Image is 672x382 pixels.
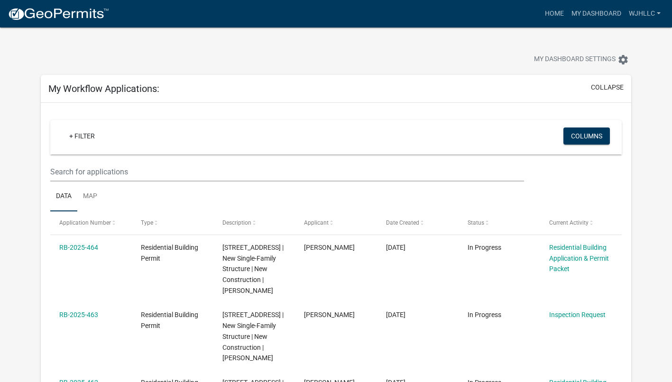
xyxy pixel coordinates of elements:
[222,244,284,294] span: 433 Springville Dr. Lot Number: 27 | New Single-Family Structure | New Construction | JENNIFER JONES
[568,5,625,23] a: My Dashboard
[541,5,568,23] a: Home
[386,311,405,318] span: 09/29/2025
[540,211,622,234] datatable-header-cell: Current Activity
[459,211,540,234] datatable-header-cell: Status
[468,244,501,251] span: In Progress
[549,311,606,318] a: Inspection Request
[534,54,616,65] span: My Dashboard Settings
[549,219,589,226] span: Current Activity
[549,244,609,273] a: Residential Building Application & Permit Packet
[386,244,405,251] span: 09/29/2025
[48,83,159,94] h5: My Workflow Applications:
[563,127,610,145] button: Columns
[304,219,329,226] span: Applicant
[304,244,355,251] span: JENNIFER JONES
[59,311,98,318] a: RB-2025-463
[295,211,377,234] datatable-header-cell: Applicant
[141,219,153,226] span: Type
[50,162,524,182] input: Search for applications
[591,82,624,92] button: collapse
[526,50,636,69] button: My Dashboard Settingssettings
[141,244,198,262] span: Residential Building Permit
[468,219,484,226] span: Status
[59,219,111,226] span: Application Number
[132,211,213,234] datatable-header-cell: Type
[304,311,355,318] span: JENNIFER JONES
[50,182,77,212] a: Data
[625,5,664,23] a: WJHLLC
[468,311,501,318] span: In Progress
[617,54,629,65] i: settings
[213,211,295,234] datatable-header-cell: Description
[141,311,198,329] span: Residential Building Permit
[50,211,132,234] datatable-header-cell: Application Number
[377,211,458,234] datatable-header-cell: Date Created
[59,244,98,251] a: RB-2025-464
[77,182,103,212] a: Map
[62,127,102,145] a: + Filter
[386,219,419,226] span: Date Created
[222,219,251,226] span: Description
[222,311,284,362] span: 435 Springville Dr. Lot Number: 26 | New Single-Family Structure | New Construction | JENNIFER JONES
